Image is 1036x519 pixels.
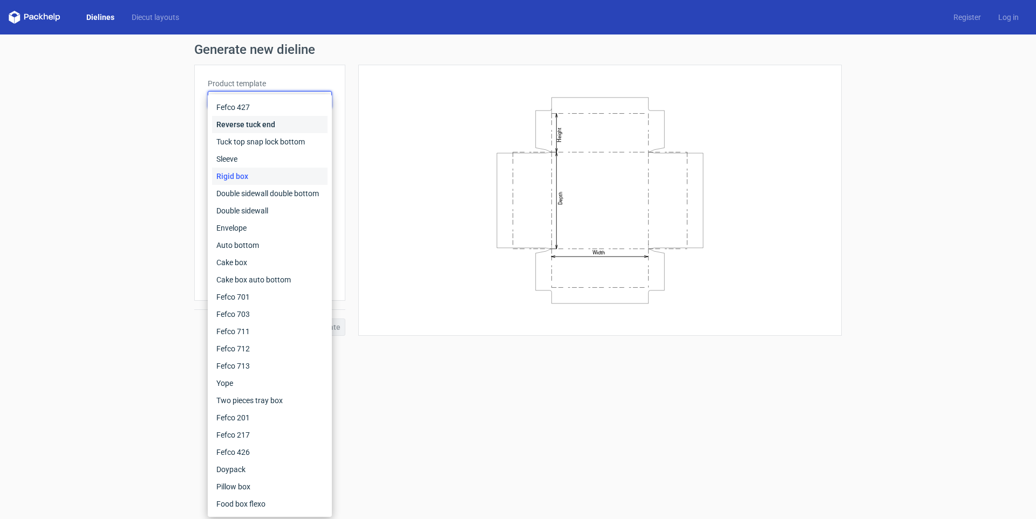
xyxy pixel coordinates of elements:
text: Width [592,250,605,255]
div: Yope [212,375,328,392]
h1: Generate new dieline [194,43,842,56]
div: Doypack [212,461,328,478]
label: Product template [208,78,332,89]
div: Rigid box [212,168,328,185]
div: Two pieces tray box [212,392,328,409]
text: Height [556,127,562,142]
div: Fefco 713 [212,357,328,375]
div: Fefco 217 [212,426,328,444]
text: Depth [557,191,563,204]
div: Fefco 426 [212,444,328,461]
div: Envelope [212,219,328,237]
div: Fefco 701 [212,288,328,306]
div: Auto bottom [212,237,328,254]
a: Dielines [78,12,123,23]
div: Double sidewall [212,202,328,219]
div: Sleeve [212,150,328,168]
div: Fefco 712 [212,340,328,357]
a: Log in [990,12,1027,23]
div: Cake box [212,254,328,271]
div: Food box flexo [212,495,328,513]
div: Fefco 703 [212,306,328,323]
div: Double sidewall double bottom [212,185,328,202]
div: Tuck top snap lock bottom [212,133,328,150]
div: Fefco 427 [212,99,328,116]
a: Diecut layouts [123,12,188,23]
div: Fefco 201 [212,409,328,426]
div: Reverse tuck end [212,116,328,133]
div: Pillow box [212,478,328,495]
div: Fefco 711 [212,323,328,340]
div: Cake box auto bottom [212,271,328,288]
a: Register [945,12,990,23]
